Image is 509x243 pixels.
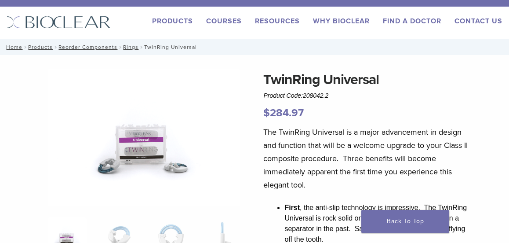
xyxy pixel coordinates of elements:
[263,92,328,99] span: Product Code:
[263,107,304,119] bdi: 284.97
[263,69,470,90] h1: TwinRing Universal
[361,210,449,233] a: Back To Top
[383,17,441,26] a: Find A Doctor
[138,45,144,49] span: /
[48,69,240,206] img: 208042.2
[152,17,193,26] a: Products
[53,45,58,49] span: /
[7,16,111,29] img: Bioclear
[303,92,328,99] span: 208042.2
[117,45,123,49] span: /
[22,45,28,49] span: /
[255,17,300,26] a: Resources
[206,17,242,26] a: Courses
[123,44,138,50] a: Rings
[263,107,270,119] span: $
[454,17,502,26] a: Contact Us
[58,44,117,50] a: Reorder Components
[284,204,300,211] strong: First
[263,125,470,191] p: The TwinRing Universal is a major advancement in design and function that will be a welcome upgra...
[28,44,53,50] a: Products
[313,17,370,26] a: Why Bioclear
[4,44,22,50] a: Home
